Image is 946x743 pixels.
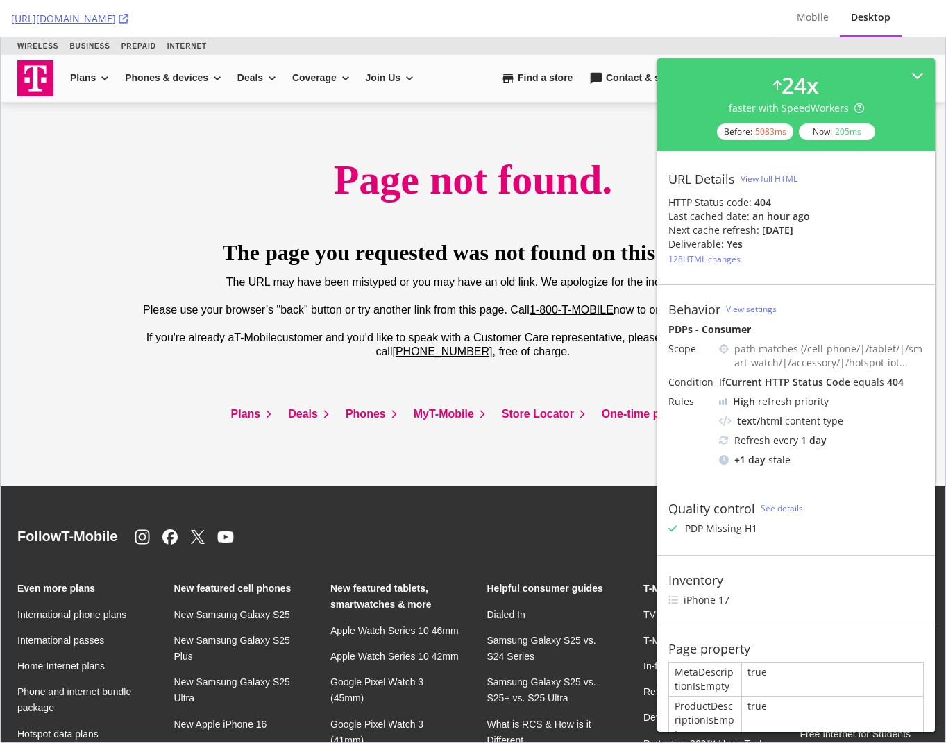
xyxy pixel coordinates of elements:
img: T-Mobile [17,23,53,59]
nobr: wi-fi [675,623,692,634]
div: Deliverable: [668,237,724,251]
a: Plans [230,360,277,393]
a: Home Internet plans [17,623,104,634]
a: Contact us [800,597,846,608]
li: iPhone 17 [668,593,924,607]
button: My account [837,24,928,58]
a: Contact & support [589,33,690,49]
div: Before: [717,123,793,140]
div: Page property [668,641,750,656]
a: International phone plans [17,572,126,583]
strong: 404 [754,196,771,209]
button: 128HTML changes [668,251,741,268]
span: Plans [230,370,260,384]
div: 404 [887,375,904,388]
a: Plans [69,33,95,49]
div: Quality control [668,501,755,516]
div: refresh priority [733,395,829,409]
h3: New featured tablets, smartwatches & more [330,543,459,575]
span: Find a store [517,33,572,49]
span: Contact & support [605,33,690,49]
div: content type [719,414,924,428]
nobr: T-MOBILE [561,266,613,278]
span: If you're already a customer and you'd like to speak with a Customer Care representative, please ... [146,294,800,320]
div: Refresh every [719,434,924,447]
span: Store Locator [501,370,573,384]
span: My account [851,33,904,49]
div: faster with SpeedWorkers [729,101,864,115]
div: equals [853,375,884,388]
nobr: T-Mobile [643,545,682,556]
p: The URL may have been mistyped or you may have an old link. We apologize for the inconvenience. P... [87,238,858,321]
a: Coverage [292,33,336,49]
a: New Samsung Galaxy S25 Ultra [174,639,289,666]
h2: The page you requested was not found on this server. [222,203,723,227]
a: Business [63,1,115,17]
a: Wireless [11,1,63,17]
nobr: T-Mobile [709,266,752,278]
span: My [413,370,473,384]
a: Español [893,493,928,504]
h1: Page not found. [333,121,612,164]
span: Search [788,33,820,49]
div: 24 x [782,69,819,101]
span: Phones [345,370,385,384]
a: Phone and internet bundle package [17,649,130,676]
a: English [847,493,882,504]
a: 1-800-T-MOBILE [529,266,613,278]
a: In-flightwi-fi [643,623,692,634]
a: [PHONE_NUMBER] [391,308,491,320]
a: Hotspot data plans [17,691,98,702]
div: Yes [727,237,743,251]
div: If [719,375,924,389]
a: Store Locator [501,360,590,393]
div: HTTP Status code: [668,196,924,210]
h3: New featured cell phones [174,543,291,559]
div: PDPs - Consumer [668,323,924,336]
span: Deals [287,370,317,384]
a: View return policy [800,572,876,583]
a: Deals [287,360,334,393]
div: Condition [668,375,713,389]
a: Billing [800,623,825,634]
div: true [742,663,923,696]
div: Mobile [797,10,829,24]
h3: Additional support [800,543,886,559]
button: View full HTML [741,168,797,190]
a: Emergency Broadband Benefit [800,649,899,676]
a: Google Pixel Watch 3 (45mm) [330,639,423,666]
h3: customer benefits [643,543,766,559]
div: High [733,395,755,409]
div: Last cached date: [668,210,750,223]
div: 1 day [801,434,827,447]
a: [URL][DOMAIN_NAME] [11,12,128,26]
nobr: T-Mobile [233,294,276,306]
div: 128 HTML changes [668,253,741,265]
div: URL Details [668,171,735,187]
div: 5083 ms [755,126,786,137]
a: New Samsung Galaxy S25 Plus [174,597,289,624]
div: Inventory [668,572,723,588]
a: Join Us [365,33,400,49]
a: Cart [719,33,755,49]
a: What is RCS & How is it Different [487,681,591,708]
a: T-MobileTuesdays [643,597,722,608]
a: Google Pixel Watch 3 (41mm) [330,681,423,708]
div: Now: [799,123,875,140]
nobr: T-Mobile [60,491,117,506]
a: View settings [726,303,777,315]
a: Protection 360™ HomeTech [643,701,764,712]
div: + 1 day [734,453,766,467]
div: Behavior [668,302,720,317]
a: Samsung Galaxy S25 vs. S25+ vs. S25 Ultra [487,639,596,666]
a: Apple Watch Series 10 42mm [330,613,458,624]
a: Samsung Galaxy S25 vs. S24 Series [487,597,596,624]
a: Apple Watch Series 10 46mm [330,588,458,599]
div: path matches (/cell-phone/|/tablet/|/smart-watch/|/accessory/|/hotspot-iot [734,342,924,370]
a: Phones [345,360,402,393]
a: TV streaming deals [643,572,727,583]
div: Scope [668,342,713,356]
button: Search [772,33,820,49]
a: One-time payment [601,360,715,393]
div: an hour ago [752,210,810,223]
